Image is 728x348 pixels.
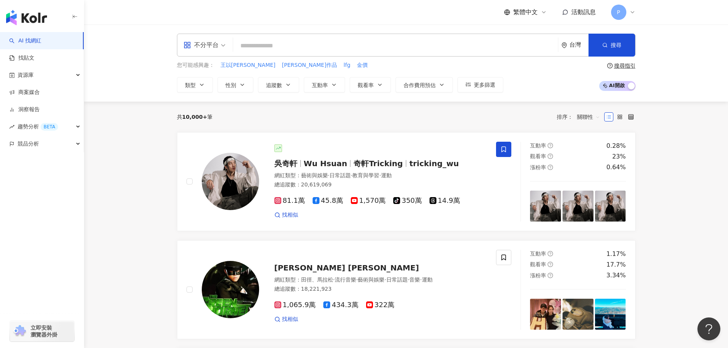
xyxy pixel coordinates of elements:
[343,61,351,70] button: lfg
[563,299,593,330] img: post-image
[304,77,345,92] button: 互動率
[530,153,546,159] span: 觀看率
[177,77,213,92] button: 類型
[9,124,15,129] span: rise
[384,277,386,283] span: ·
[530,191,561,222] img: post-image
[177,240,636,339] a: KOL Avatar[PERSON_NAME] [PERSON_NAME]網紅類型：田徑、馬拉松·流行音樂·藝術與娛樂·日常話題·音樂·運動總追蹤數：18,221,9231,065.9萬434....
[301,172,328,178] span: 藝術與娛樂
[606,261,626,269] div: 17.7%
[457,77,503,92] button: 更多篩選
[220,61,276,70] button: 王以[PERSON_NAME]
[353,159,403,168] span: 奇軒Tricking
[31,324,57,338] span: 立即安裝 瀏覽器外掛
[282,316,298,323] span: 找相似
[182,114,208,120] span: 10,000+
[329,172,351,178] span: 日常話題
[607,63,613,68] span: question-circle
[183,41,191,49] span: appstore
[393,197,422,205] span: 350萬
[274,316,298,323] a: 找相似
[606,271,626,280] div: 3.34%
[358,277,384,283] span: 藝術與娛樂
[358,82,374,88] span: 觀看率
[530,299,561,330] img: post-image
[569,42,589,48] div: 台灣
[312,82,328,88] span: 互動率
[282,211,298,219] span: 找相似
[420,277,422,283] span: ·
[41,123,58,131] div: BETA
[274,159,297,168] span: 吳奇軒
[274,301,316,309] span: 1,065.9萬
[396,77,453,92] button: 合作費用預估
[606,250,626,258] div: 1.17%
[18,118,58,135] span: 趨勢分析
[595,191,626,222] img: post-image
[177,114,213,120] div: 共 筆
[274,211,298,219] a: 找相似
[18,135,39,152] span: 競品分析
[548,273,553,278] span: question-circle
[304,159,347,168] span: Wu Hsuan
[357,61,368,70] button: 金價
[328,172,329,178] span: ·
[274,276,487,284] div: 網紅類型 ：
[530,251,546,257] span: 互動率
[561,42,567,48] span: environment
[9,37,41,45] a: searchAI 找網紅
[595,299,626,330] img: post-image
[577,111,600,123] span: 關聯性
[571,8,596,16] span: 活動訊息
[282,61,337,70] button: [PERSON_NAME]作品
[408,277,409,283] span: ·
[202,153,259,210] img: KOL Avatar
[217,77,253,92] button: 性別
[274,263,419,272] span: [PERSON_NAME] [PERSON_NAME]
[404,82,436,88] span: 合作費用預估
[606,142,626,150] div: 0.28%
[409,277,420,283] span: 音樂
[202,261,259,318] img: KOL Avatar
[225,82,236,88] span: 性別
[548,154,553,159] span: question-circle
[274,197,305,205] span: 81.1萬
[301,277,333,283] span: 田徑、馬拉松
[614,63,636,69] div: 搜尋指引
[266,82,282,88] span: 追蹤數
[6,10,47,25] img: logo
[258,77,299,92] button: 追蹤數
[323,301,358,309] span: 434.3萬
[548,251,553,256] span: question-circle
[9,89,40,96] a: 商案媒合
[313,197,343,205] span: 45.8萬
[422,277,433,283] span: 運動
[611,42,621,48] span: 搜尋
[381,172,392,178] span: 運動
[474,82,495,88] span: 更多篩選
[548,262,553,267] span: question-circle
[548,143,553,148] span: question-circle
[513,8,538,16] span: 繁體中文
[530,164,546,170] span: 漲粉率
[183,39,219,51] div: 不分平台
[18,66,34,84] span: 資源庫
[386,277,408,283] span: 日常話題
[548,165,553,170] span: question-circle
[606,163,626,172] div: 0.64%
[177,132,636,231] a: KOL Avatar吳奇軒Wu Hsuan奇軒Trickingtricking_wu網紅類型：藝術與娛樂·日常話題·教育與學習·運動總追蹤數：20,619,06981.1萬45.8萬1,570萬...
[589,34,635,57] button: 搜尋
[351,197,386,205] span: 1,570萬
[409,159,459,168] span: tricking_wu
[530,142,546,149] span: 互動率
[274,181,487,189] div: 總追蹤數 ： 20,619,069
[335,277,356,283] span: 流行音樂
[617,8,620,16] span: P
[379,172,381,178] span: ·
[10,321,74,342] a: chrome extension立即安裝 瀏覽器外掛
[612,152,626,161] div: 23%
[350,77,391,92] button: 觀看率
[12,325,27,337] img: chrome extension
[366,301,394,309] span: 322萬
[9,54,34,62] a: 找貼文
